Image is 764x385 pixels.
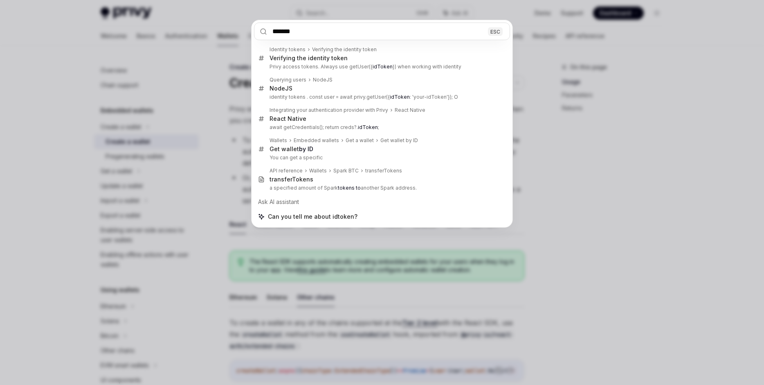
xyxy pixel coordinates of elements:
div: Get a wallet [346,137,374,144]
span: Can you tell me about idtoken? [268,213,357,221]
p: You can get a specific [270,154,493,161]
b: tokens to [338,185,361,191]
div: React Native [270,115,306,122]
div: Embedded wallets [294,137,339,144]
p: identity tokens . const user = await privy.getUser({ : 'your-idToken'}); O [270,94,493,100]
div: ESC [488,27,503,36]
div: NodeJS [313,77,333,83]
div: transferTokens [270,176,313,183]
div: Verifying the identity token [312,46,377,53]
div: NodeJS [270,85,292,92]
b: by ID [299,145,313,152]
div: Integrating your authentication provider with Privy [270,107,388,113]
div: API reference [270,168,303,174]
b: idToken [390,94,410,100]
p: await getCredentials(); return creds?. ; [270,124,493,131]
p: a specified amount of Spark another Spark address. [270,185,493,191]
div: React Native [395,107,425,113]
div: Spark BTC [333,168,359,174]
div: Verifying the identity token [270,54,348,62]
div: Identity tokens [270,46,306,53]
div: transferTokens [365,168,402,174]
div: Querying users [270,77,306,83]
b: idToken [358,124,378,130]
div: Ask AI assistant [254,195,510,209]
div: Get wallet by ID [380,137,418,144]
p: Privy access tokens. Always use getUser({ }) when working with identity [270,63,493,70]
div: Wallets [270,137,287,144]
b: idToken [373,63,393,70]
div: Get wallet [270,145,313,153]
div: Wallets [309,168,327,174]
